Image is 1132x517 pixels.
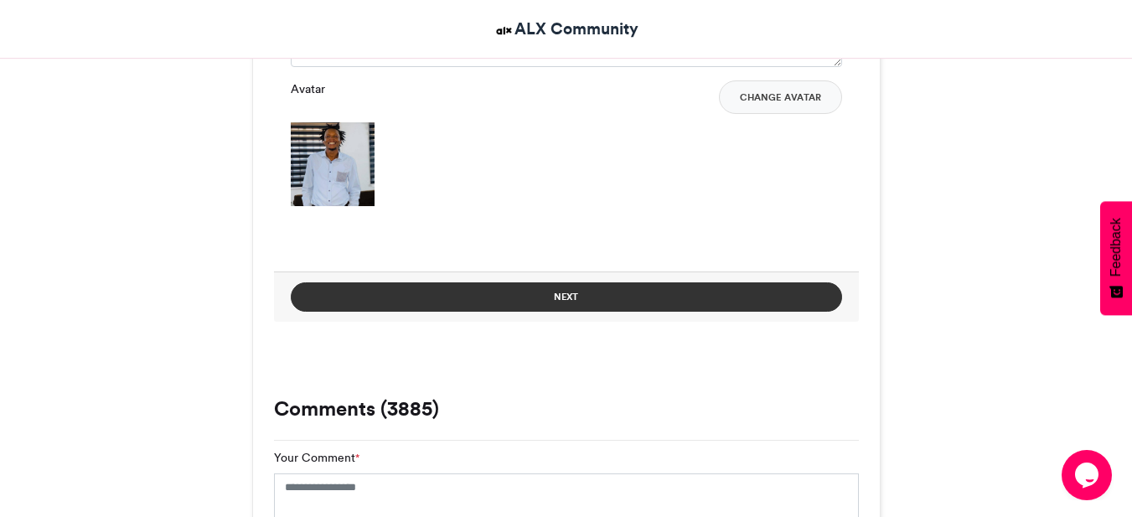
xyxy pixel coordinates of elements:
[719,80,842,114] button: Change Avatar
[1062,450,1115,500] iframe: chat widget
[494,20,514,41] img: ALX Community
[291,282,842,312] button: Next
[1100,201,1132,315] button: Feedback - Show survey
[291,122,375,206] img: 1756771176.163-b2dcae4267c1926e4edbba7f5065fdc4d8f11412.png
[291,80,325,98] label: Avatar
[1109,218,1124,277] span: Feedback
[274,399,859,419] h3: Comments (3885)
[494,17,638,41] a: ALX Community
[274,449,359,467] label: Your Comment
